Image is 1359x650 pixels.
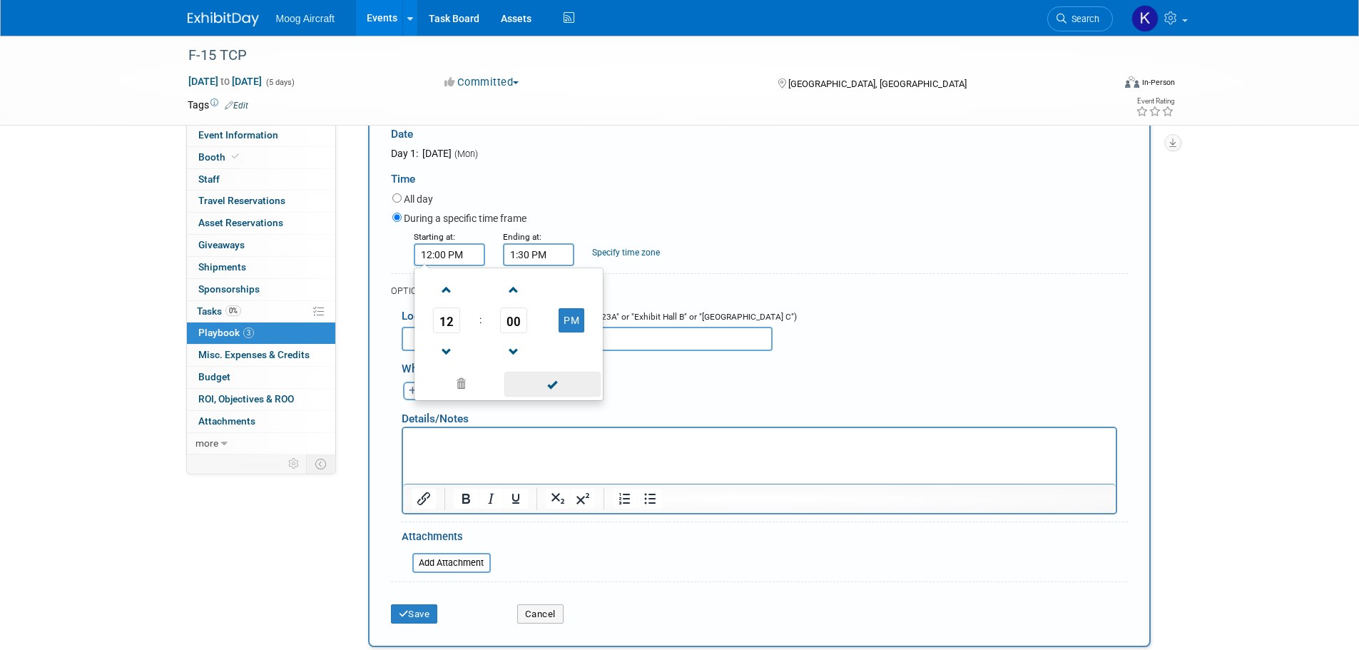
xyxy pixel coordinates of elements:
i: Booth reservation complete [232,153,239,161]
button: Underline [504,489,528,509]
button: Insert/edit link [412,489,436,509]
span: 0% [225,305,241,316]
div: Event Format [1029,74,1176,96]
span: Asset Reservations [198,217,283,228]
div: In-Person [1141,77,1175,88]
span: Event Information [198,129,278,141]
a: Event Information [187,125,335,146]
span: (5 days) [265,78,295,87]
label: During a specific time frame [404,211,526,225]
a: Decrement Hour [433,333,460,370]
span: Tasks [197,305,241,317]
span: Pick Minute [500,308,527,333]
div: OPTIONAL DETAILS: [391,285,1128,298]
button: PM [559,308,584,332]
a: more [187,433,335,455]
button: Italic [479,489,503,509]
a: Edit [225,101,248,111]
a: Shipments [187,257,335,278]
a: Asset Reservations [187,213,335,234]
td: Tags [188,98,248,112]
iframe: Rich Text Area [403,428,1116,484]
a: Search [1047,6,1113,31]
a: Giveaways [187,235,335,256]
button: Bullet list [638,489,662,509]
label: All day [404,192,433,206]
a: Tasks0% [187,301,335,323]
a: Sponsorships [187,279,335,300]
td: Personalize Event Tab Strip [282,455,307,473]
button: Subscript [546,489,570,509]
div: Details/Notes [402,400,1117,427]
a: Done [503,375,601,395]
span: Travel Reservations [198,195,285,206]
div: Time [391,161,1128,191]
small: Starting at: [414,232,455,242]
input: End Time [503,243,574,266]
span: Misc. Expenses & Credits [198,349,310,360]
small: Ending at: [503,232,541,242]
span: Location [402,310,444,323]
span: [GEOGRAPHIC_DATA], [GEOGRAPHIC_DATA] [788,78,967,89]
button: Cancel [517,604,564,624]
a: Increment Hour [433,271,460,308]
span: (e.g. "Exhibit Booth" or "Meeting Room 123A" or "Exhibit Hall B" or "[GEOGRAPHIC_DATA] C") [447,312,797,322]
img: ExhibitDay [188,12,259,26]
td: Toggle Event Tabs [306,455,335,473]
span: [DATE] [DATE] [188,75,263,88]
div: F-15 TCP [183,43,1091,68]
span: to [218,76,232,87]
button: Bold [454,489,478,509]
button: Save [391,604,438,624]
input: Start Time [414,243,485,266]
td: : [477,308,484,333]
span: more [195,437,218,449]
a: Specify time zone [592,248,660,258]
span: Sponsorships [198,283,260,295]
span: Booth [198,151,242,163]
span: Moog Aircraft [276,13,335,24]
img: Kelsey Blackley [1131,5,1159,32]
a: Attachments [187,411,335,432]
span: Pick Hour [433,308,460,333]
img: Format-Inperson.png [1125,76,1139,88]
button: Committed [439,75,524,90]
span: Shipments [198,261,246,273]
a: Travel Reservations [187,191,335,212]
a: Booth [187,147,335,168]
a: Staff [187,169,335,191]
div: Attachments [402,529,491,548]
span: Playbook [198,327,254,338]
span: Giveaways [198,239,245,250]
a: Playbook3 [187,323,335,344]
button: Numbered list [613,489,637,509]
span: Budget [198,371,230,382]
span: Attachments [198,415,255,427]
a: Increment Minute [500,271,527,308]
div: Event Rating [1136,98,1174,105]
button: Superscript [571,489,595,509]
span: Staff [198,173,220,185]
a: ROI, Objectives & ROO [187,389,335,410]
div: Who's involved? [402,355,1128,378]
span: 3 [243,327,254,338]
span: ROI, Objectives & ROO [198,393,294,405]
span: Search [1067,14,1099,24]
span: (Mon) [454,148,478,159]
a: Budget [187,367,335,388]
a: Misc. Expenses & Credits [187,345,335,366]
span: Day 1: [391,148,418,159]
div: Date [391,116,686,146]
a: Decrement Minute [500,333,527,370]
span: [DATE] [420,148,452,159]
a: Clear selection [417,375,506,395]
